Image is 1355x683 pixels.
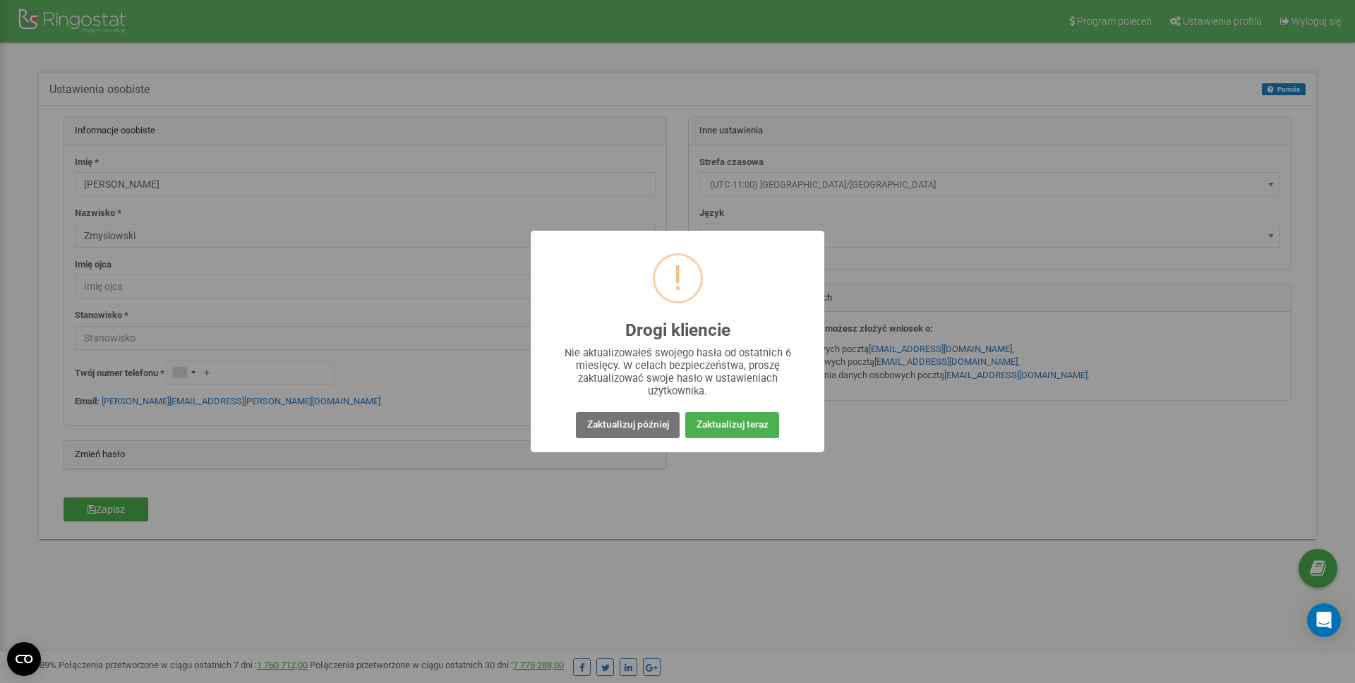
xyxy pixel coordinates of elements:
div: Nie aktualizowałeś swojego hasła od ostatnich 6 miesięcy. W celach bezpieczeństwa, proszę zaktual... [559,346,797,397]
h2: Drogi kliencie [625,321,730,340]
button: Zaktualizuj później [576,412,679,438]
div: Open Intercom Messenger [1307,603,1341,637]
div: ! [673,255,682,301]
button: Open CMP widget [7,642,41,676]
button: Zaktualizuj teraz [685,412,778,438]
